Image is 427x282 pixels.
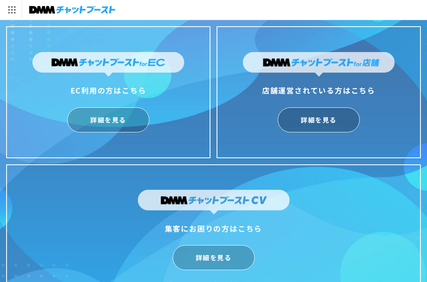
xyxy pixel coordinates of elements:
[138,190,290,214] img: DMMチャットブーストCV
[29,4,115,16] img: チャットブースト
[67,107,149,132] a: 詳細を見る
[1,1,22,18] img: サービス
[32,52,184,77] img: DMMチャットブーストforEC
[32,84,184,97] div: EC利用の方はこちら
[243,84,395,97] div: 店舗運営されている方はこちら
[173,245,255,270] a: 詳細を見る
[138,222,290,235] div: 集客にお困りの方はこちら
[278,107,360,132] a: 詳細を見る
[243,52,395,77] img: DMMチャットブーストfor店舗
